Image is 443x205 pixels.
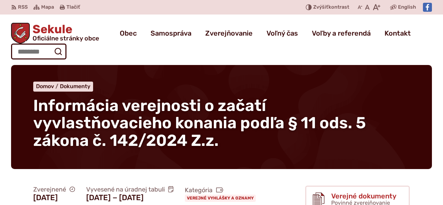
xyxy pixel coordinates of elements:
img: Prejsť na Facebook stránku [423,3,432,12]
figcaption: [DATE] − [DATE] [86,193,174,202]
span: Vyvesené na úradnej tabuli [86,186,174,194]
span: Kategória [185,186,259,194]
span: English [398,3,416,11]
figcaption: [DATE] [33,193,75,202]
a: Domov [36,83,60,90]
span: Sekule [30,24,99,41]
img: Prejsť na domovskú stránku [11,23,30,44]
a: Samospráva [151,24,191,43]
span: RSS [18,3,28,11]
span: Oficiálne stránky obce [33,35,99,41]
a: Zverejňovanie [205,24,253,43]
a: Logo Sekule, prejsť na domovskú stránku. [11,23,99,44]
span: Zverejnené [33,186,75,194]
span: Domov [36,83,54,90]
a: Voľný čas [266,24,298,43]
a: Voľby a referendá [312,24,371,43]
span: Mapa [41,3,54,11]
span: kontrast [313,4,349,10]
a: Verejné vyhlášky a oznamy [185,195,256,202]
span: Tlačiť [66,4,80,10]
span: Informácia verejnosti o začatí vyvlastňovacieho konania podľa § 11 ods. 5 zákona č. 142/2024 Z.z. [33,96,366,150]
span: Verejné dokumenty [331,192,396,200]
span: Zvýšiť [313,4,328,10]
a: Dokumenty [60,83,90,90]
a: Obec [120,24,137,43]
a: English [397,3,417,11]
a: Kontakt [385,24,411,43]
